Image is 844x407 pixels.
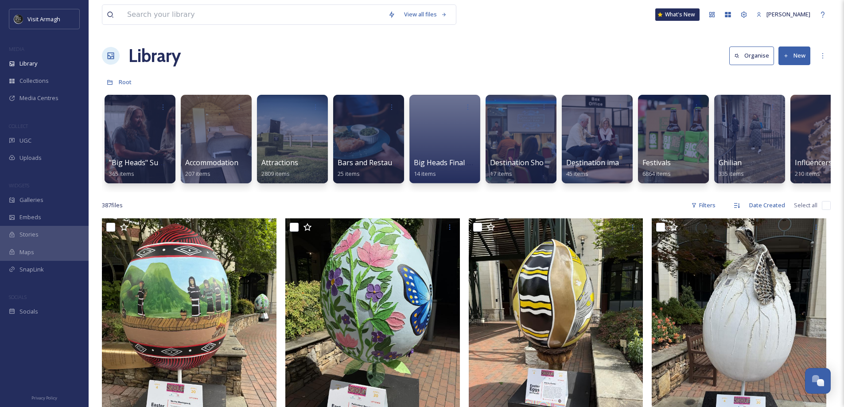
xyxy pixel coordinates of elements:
[795,159,832,178] a: Influencers210 items
[795,158,832,167] span: Influencers
[490,158,623,167] span: Destination Showcase, The Alex, [DATE]
[745,197,790,214] div: Date Created
[729,47,774,65] button: Organise
[9,123,28,129] span: COLLECT
[655,8,700,21] a: What's New
[414,170,436,178] span: 14 items
[261,170,290,178] span: 2809 items
[261,158,298,167] span: Attractions
[109,170,134,178] span: 365 items
[19,154,42,162] span: Uploads
[119,77,132,87] a: Root
[490,159,623,178] a: Destination Showcase, The Alex, [DATE]17 items
[719,158,742,167] span: Ghilian
[338,159,410,178] a: Bars and Restaurants25 items
[261,159,298,178] a: Attractions2809 items
[102,201,123,209] span: 387 file s
[19,265,44,274] span: SnapLink
[752,6,815,23] a: [PERSON_NAME]
[19,196,43,204] span: Galleries
[9,294,27,300] span: SOCIALS
[185,158,238,167] span: Accommodation
[642,170,671,178] span: 6864 items
[729,47,778,65] a: Organise
[31,392,57,403] a: Privacy Policy
[119,78,132,86] span: Root
[400,6,451,23] a: View all files
[123,5,384,24] input: Search your library
[687,197,720,214] div: Filters
[185,170,210,178] span: 207 items
[414,159,489,178] a: Big Heads Final Videos14 items
[778,47,810,65] button: New
[19,136,31,145] span: UGC
[128,43,181,69] a: Library
[490,170,512,178] span: 17 items
[19,77,49,85] span: Collections
[185,159,238,178] a: Accommodation207 items
[338,158,410,167] span: Bars and Restaurants
[31,395,57,401] span: Privacy Policy
[19,248,34,256] span: Maps
[109,159,224,178] a: "Big Heads" Summer Content 2025365 items
[19,213,41,221] span: Embeds
[566,158,634,167] span: Destination imagery
[795,170,820,178] span: 210 items
[19,94,58,102] span: Media Centres
[805,368,831,394] button: Open Chat
[719,159,744,178] a: Ghilian335 items
[642,159,671,178] a: Festivals6864 items
[642,158,671,167] span: Festivals
[794,201,817,209] span: Select all
[19,59,37,68] span: Library
[566,170,588,178] span: 45 items
[719,170,744,178] span: 335 items
[414,158,489,167] span: Big Heads Final Videos
[566,159,634,178] a: Destination imagery45 items
[766,10,810,18] span: [PERSON_NAME]
[27,15,60,23] span: Visit Armagh
[9,182,29,189] span: WIDGETS
[19,307,38,316] span: Socials
[9,46,24,52] span: MEDIA
[109,158,224,167] span: "Big Heads" Summer Content 2025
[338,170,360,178] span: 25 items
[19,230,39,239] span: Stories
[14,15,23,23] img: THE-FIRST-PLACE-VISIT-ARMAGH.COM-BLACK.jpg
